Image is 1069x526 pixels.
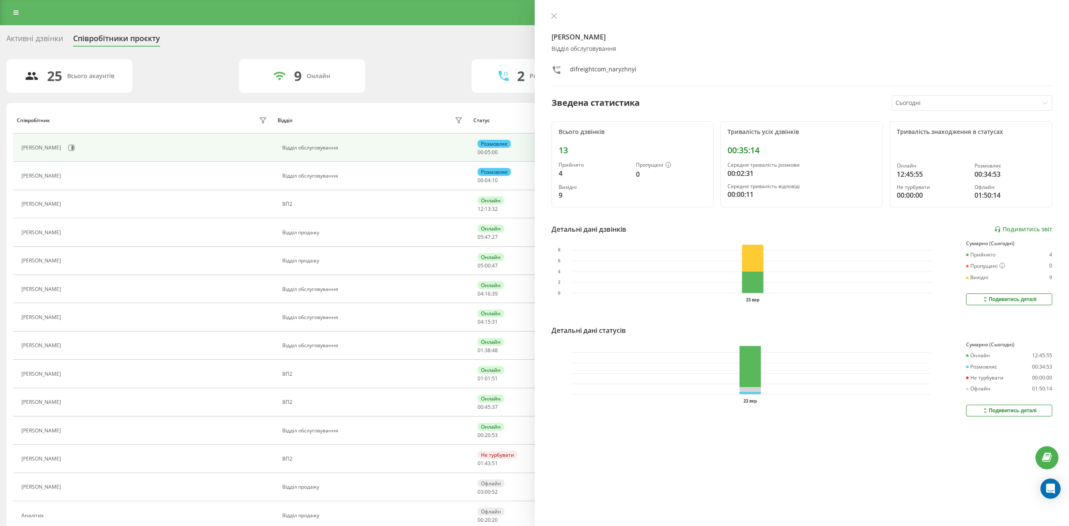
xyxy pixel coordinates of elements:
div: 9 [1049,275,1052,280]
div: : : [478,404,498,410]
div: Онлайн [478,225,504,233]
div: : : [478,178,498,183]
span: 00 [485,262,491,269]
span: 10 [492,177,498,184]
span: 01 [478,375,483,382]
text: 4 [558,270,560,274]
div: 01:50:14 [1032,386,1052,392]
text: 6 [558,259,560,263]
div: Пропущені [636,162,707,169]
div: Розмовляє [974,163,1045,169]
div: Пропущені [966,263,1005,270]
button: Подивитись деталі [966,293,1052,305]
div: : : [478,319,498,325]
div: Відділ продажу [282,484,465,490]
div: Відділ обслуговування [282,145,465,151]
button: Подивитись деталі [966,405,1052,416]
div: Розмовляє [478,140,511,148]
span: 39 [492,290,498,297]
span: 05 [485,149,491,156]
div: Розмовляють [530,73,570,80]
div: Відділ обслуговування [282,314,465,320]
div: [PERSON_NAME] [21,428,63,434]
div: Розмовляє [966,364,997,370]
div: Open Intercom Messenger [1040,479,1061,499]
span: 38 [485,347,491,354]
div: [PERSON_NAME] [21,230,63,236]
span: 16 [485,290,491,297]
div: Відділ обслуговування [282,173,465,179]
div: [PERSON_NAME] [21,145,63,151]
div: Онлайн [478,395,504,403]
div: 0 [636,169,707,179]
div: 00:00:00 [1032,375,1052,381]
div: [PERSON_NAME] [21,173,63,179]
div: 00:00:00 [897,190,967,200]
span: 00 [485,488,491,495]
div: Аналітик [21,513,46,518]
div: Офлайн [478,479,504,487]
div: 12:45:55 [897,169,967,179]
span: 04 [478,290,483,297]
span: 00 [492,149,498,156]
span: 53 [492,432,498,439]
span: 45 [485,403,491,411]
div: [PERSON_NAME] [21,343,63,348]
div: : : [478,517,498,523]
div: Відділ обслуговування [282,286,465,292]
div: Онлайн [478,423,504,431]
div: Не турбувати [897,184,967,190]
div: 9 [559,190,629,200]
div: : : [478,206,498,212]
div: 12:45:55 [1032,353,1052,359]
div: Прийнято [559,162,629,168]
div: : : [478,489,498,495]
span: 47 [492,262,498,269]
div: 00:34:53 [974,169,1045,179]
div: [PERSON_NAME] [21,399,63,405]
span: 20 [485,432,491,439]
div: difreightcom_naryzhnyi [570,65,636,77]
span: 37 [492,403,498,411]
div: 00:00:11 [728,189,876,199]
div: Онлайн [307,73,330,80]
div: Відділ обслуговування [282,343,465,348]
div: Детальні дані дзвінків [552,224,626,234]
span: 52 [492,488,498,495]
div: : : [478,263,498,269]
div: Всього акаунтів [67,73,114,80]
text: 23 вер [746,298,759,302]
div: : : [478,234,498,240]
div: 00:02:31 [728,168,876,178]
div: Середня тривалість відповіді [728,183,876,189]
div: Всього дзвінків [559,128,707,136]
div: Сумарно (Сьогодні) [966,342,1052,348]
div: [PERSON_NAME] [21,286,63,292]
div: Відділ продажу [282,258,465,264]
div: Вихідні [559,184,629,190]
span: 32 [492,205,498,212]
span: 51 [492,460,498,467]
div: Онлайн [966,353,990,359]
div: 25 [47,68,62,84]
div: Співробітник [17,118,50,123]
div: Подивитись деталі [982,296,1037,303]
div: Онлайн [897,163,967,169]
div: Відділ продажу [282,513,465,518]
div: 0 [1049,263,1052,270]
div: 00:35:14 [728,145,876,155]
div: : : [478,291,498,297]
div: : : [478,432,498,438]
text: 0 [558,291,560,296]
div: : : [478,461,498,466]
div: Співробітники проєкту [73,34,160,47]
span: 20 [485,516,491,523]
span: 48 [492,347,498,354]
div: Відділ [278,118,292,123]
div: Офлайн [966,386,990,392]
span: 04 [485,177,491,184]
div: 2 [517,68,525,84]
div: [PERSON_NAME] [21,314,63,320]
span: 20 [492,516,498,523]
div: 00:34:53 [1032,364,1052,370]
